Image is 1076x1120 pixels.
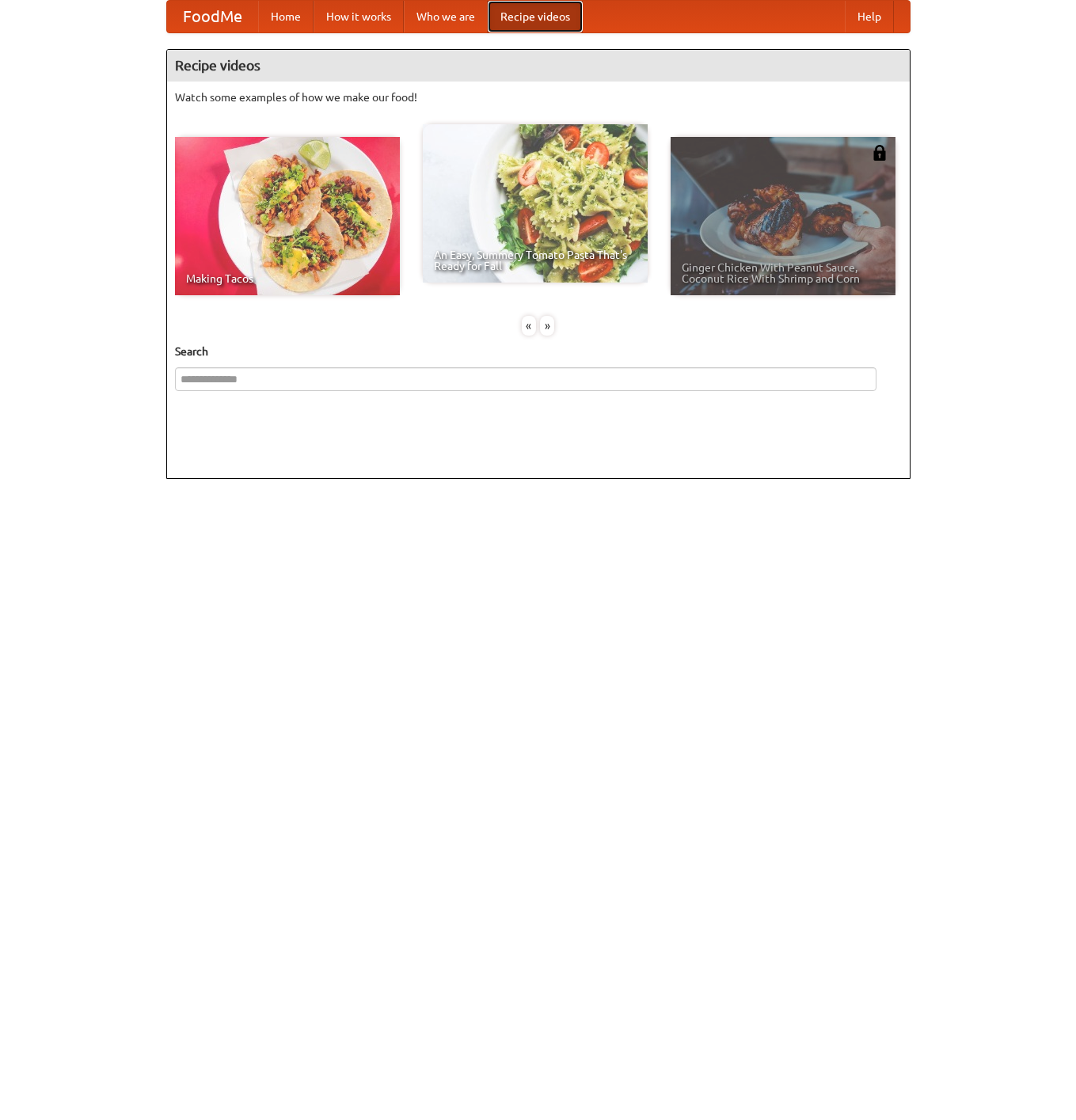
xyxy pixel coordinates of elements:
h5: Search [175,344,902,359]
div: « [522,316,536,336]
p: Watch some examples of how we make our food! [175,89,902,105]
a: Making Tacos [175,137,400,295]
a: Who we are [404,1,488,32]
a: Help [845,1,894,32]
a: How it works [314,1,404,32]
h4: Recipe videos [167,50,910,82]
a: Recipe videos [488,1,583,32]
a: FoodMe [167,1,258,32]
a: An Easy, Summery Tomato Pasta That's Ready for Fall [423,124,648,283]
a: Home [258,1,314,32]
img: 483408.png [872,145,888,161]
div: » [540,316,554,336]
span: An Easy, Summery Tomato Pasta That's Ready for Fall [434,249,637,271]
span: Making Tacos [186,273,389,284]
